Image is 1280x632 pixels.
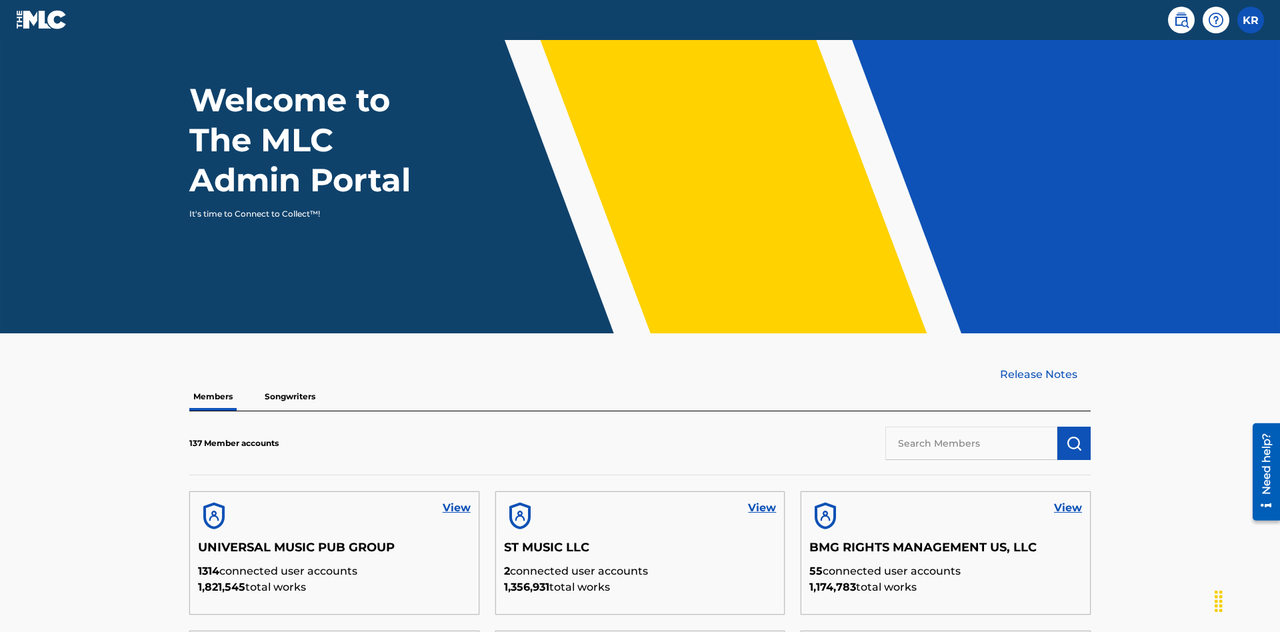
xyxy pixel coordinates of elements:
p: connected user accounts [504,563,777,579]
img: help [1208,12,1224,28]
p: connected user accounts [809,563,1082,579]
a: Public Search [1168,7,1195,33]
p: connected user accounts [198,563,471,579]
h5: ST MUSIC LLC [504,540,777,563]
div: Help [1203,7,1229,33]
a: View [443,500,471,516]
img: account [504,500,536,532]
span: 1,821,545 [198,581,245,593]
span: 1,356,931 [504,581,549,593]
a: Release Notes [1000,367,1091,383]
p: total works [504,579,777,595]
img: account [809,500,841,532]
img: account [198,500,230,532]
h1: Welcome to The MLC Admin Portal [189,80,439,200]
p: 137 Member accounts [189,437,279,449]
img: search [1173,12,1189,28]
h5: BMG RIGHTS MANAGEMENT US, LLC [809,540,1082,563]
img: MLC Logo [16,10,67,29]
div: Drag [1208,581,1229,621]
input: Search Members [885,427,1057,460]
p: Members [189,383,237,411]
p: total works [198,579,471,595]
p: Songwriters [261,383,319,411]
a: View [1054,500,1082,516]
p: It's time to Connect to Collect™! [189,208,421,220]
span: 55 [809,565,823,577]
a: View [748,500,776,516]
span: 1,174,783 [809,581,856,593]
h5: UNIVERSAL MUSIC PUB GROUP [198,540,471,563]
img: Search Works [1066,435,1082,451]
iframe: Resource Center [1243,418,1280,527]
iframe: Chat Widget [1213,568,1280,632]
span: 1314 [198,565,219,577]
span: 2 [504,565,510,577]
p: total works [809,579,1082,595]
div: User Menu [1237,7,1264,33]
